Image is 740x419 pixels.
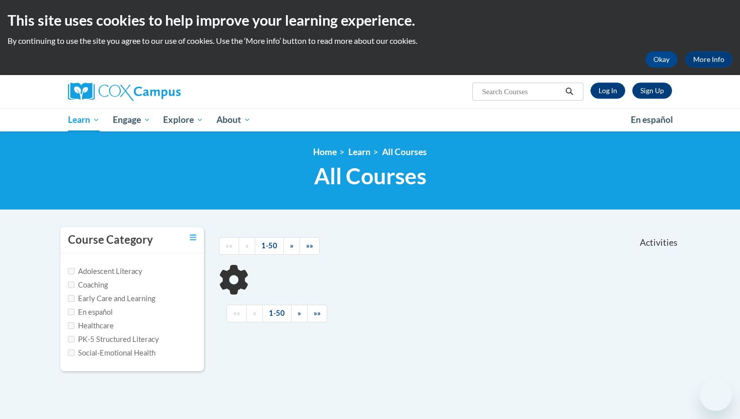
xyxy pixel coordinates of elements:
[382,147,427,157] a: All Courses
[68,232,153,248] h3: Course Category
[283,237,300,255] a: Next
[300,237,320,255] a: End
[307,305,327,322] a: End
[313,147,337,157] a: Home
[233,309,240,317] span: ««
[481,86,562,98] input: Search Courses
[68,268,75,274] input: Checkbox for Options
[68,307,113,318] label: En español
[113,114,151,126] span: Engage
[226,241,233,250] span: ««
[645,51,678,67] button: Okay
[106,108,157,131] a: Engage
[631,114,673,125] span: En español
[700,379,732,411] iframe: Button to launch messaging window
[157,108,210,131] a: Explore
[632,83,672,99] a: Register
[68,334,159,345] label: PK-5 Structured Literacy
[68,295,75,302] input: Checkbox for Options
[253,309,256,317] span: «
[163,114,203,126] span: Explore
[210,108,257,131] a: About
[216,114,251,126] span: About
[306,241,313,250] span: »»
[68,320,114,331] label: Healthcare
[68,282,75,288] input: Checkbox for Options
[298,309,301,317] span: »
[68,350,75,356] input: Checkbox for Options
[68,83,181,101] img: Cox Campus
[685,51,732,67] a: More Info
[245,241,249,250] span: «
[219,237,239,255] a: Begining
[68,83,259,101] a: Cox Campus
[624,109,680,130] a: En español
[68,347,156,359] label: Social-Emotional Health
[68,309,75,315] input: Checkbox for Options
[314,309,321,317] span: »»
[190,232,196,243] a: Toggle collapse
[246,305,263,322] a: Previous
[590,83,625,99] a: Log In
[8,10,732,30] h2: This site uses cookies to help improve your learning experience.
[640,237,678,248] span: Activities
[255,237,284,255] a: 1-50
[314,163,426,189] span: All Courses
[68,293,155,304] label: Early Care and Learning
[348,147,371,157] a: Learn
[68,266,142,277] label: Adolescent Literacy
[68,114,100,126] span: Learn
[562,86,577,98] button: Search
[262,305,291,322] a: 1-50
[68,322,75,329] input: Checkbox for Options
[8,35,732,46] p: By continuing to use the site you agree to our use of cookies. Use the ‘More info’ button to read...
[239,237,255,255] a: Previous
[68,280,108,291] label: Coaching
[53,108,687,131] div: Main menu
[61,108,106,131] a: Learn
[227,305,247,322] a: Begining
[291,305,308,322] a: Next
[290,241,293,250] span: »
[68,336,75,342] input: Checkbox for Options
